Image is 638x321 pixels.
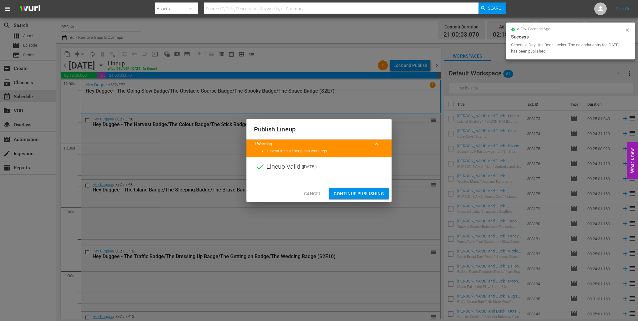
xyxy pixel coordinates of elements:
span: ( [DATE] ) [302,162,317,171]
li: 1 event in this lineup has warnings. [266,148,384,154]
span: keyboard_arrow_up [373,140,380,148]
img: ans4CAIJ8jUAAAAAAAAAAAAAAAAAAAAAAAAgQb4GAAAAAAAAAAAAAAAAAAAAAAAAJMjXAAAAAAAAAAAAAAAAAAAAAAAAgAT5G... [15,2,45,16]
title: 1 Warning [254,141,369,147]
button: keyboard_arrow_up [369,136,384,151]
a: Sign Out [616,6,632,11]
span: a few seconds ago [517,27,550,32]
button: Open Feedback Widget [627,142,638,179]
button: Continue Publishing [329,188,389,200]
span: Search [488,3,504,14]
div: Schedule Day Has Been Locked The calendar entry for [DATE] has been published [511,42,623,54]
button: Cancel [299,188,326,200]
span: Continue Publishing [334,190,384,198]
span: Cancel [304,190,321,198]
span: menu [4,5,11,13]
div: Success [511,33,630,41]
h2: Publish Lineup [254,124,384,134]
div: Lineup Valid [246,157,392,176]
